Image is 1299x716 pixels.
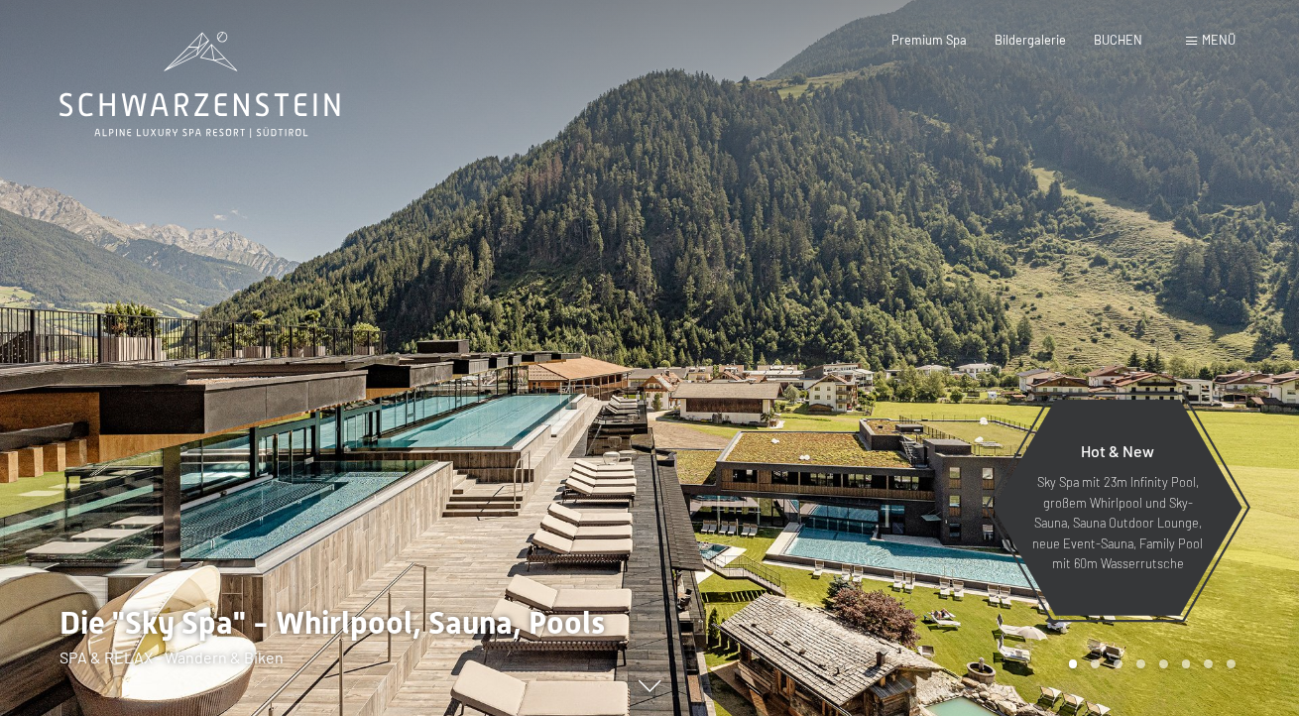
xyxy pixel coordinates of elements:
div: Carousel Page 8 [1227,659,1236,668]
a: Bildergalerie [995,32,1066,48]
div: Carousel Pagination [1062,659,1236,668]
div: Carousel Page 3 [1114,659,1122,668]
div: Carousel Page 7 [1204,659,1213,668]
span: Hot & New [1081,441,1154,460]
a: Hot & New Sky Spa mit 23m Infinity Pool, großem Whirlpool und Sky-Sauna, Sauna Outdoor Lounge, ne... [992,399,1243,617]
a: BUCHEN [1094,32,1142,48]
span: Menü [1202,32,1236,48]
p: Sky Spa mit 23m Infinity Pool, großem Whirlpool und Sky-Sauna, Sauna Outdoor Lounge, neue Event-S... [1031,472,1204,573]
a: Premium Spa [891,32,967,48]
div: Carousel Page 6 [1182,659,1191,668]
div: Carousel Page 2 [1091,659,1100,668]
div: Carousel Page 5 [1159,659,1168,668]
div: Carousel Page 4 [1136,659,1145,668]
div: Carousel Page 1 (Current Slide) [1069,659,1078,668]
